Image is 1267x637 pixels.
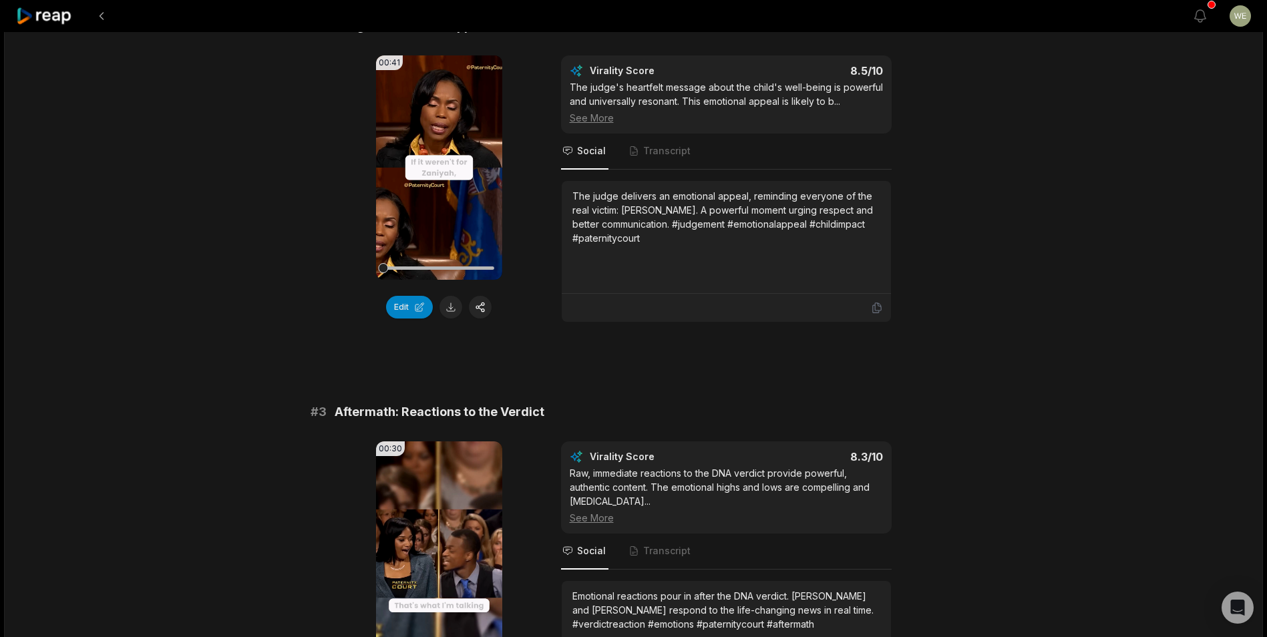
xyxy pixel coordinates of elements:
[643,144,691,158] span: Transcript
[577,544,606,558] span: Social
[739,450,883,463] div: 8.3 /10
[577,144,606,158] span: Social
[570,111,883,125] div: See More
[561,134,892,170] nav: Tabs
[570,80,883,125] div: The judge's heartfelt message about the child's well-being is powerful and universally resonant. ...
[570,511,883,525] div: See More
[570,466,883,525] div: Raw, immediate reactions to the DNA verdict provide powerful, authentic content. The emotional hi...
[386,296,433,318] button: Edit
[376,55,502,280] video: Your browser does not support mp4 format.
[572,589,880,631] div: Emotional reactions pour in after the DNA verdict. [PERSON_NAME] and [PERSON_NAME] respond to the...
[590,450,733,463] div: Virality Score
[739,64,883,77] div: 8.5 /10
[572,189,880,245] div: The judge delivers an emotional appeal, reminding everyone of the real victim: [PERSON_NAME]. A p...
[1222,592,1254,624] div: Open Intercom Messenger
[335,403,544,421] span: Aftermath: Reactions to the Verdict
[590,64,733,77] div: Virality Score
[643,544,691,558] span: Transcript
[561,534,892,570] nav: Tabs
[311,403,327,421] span: # 3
